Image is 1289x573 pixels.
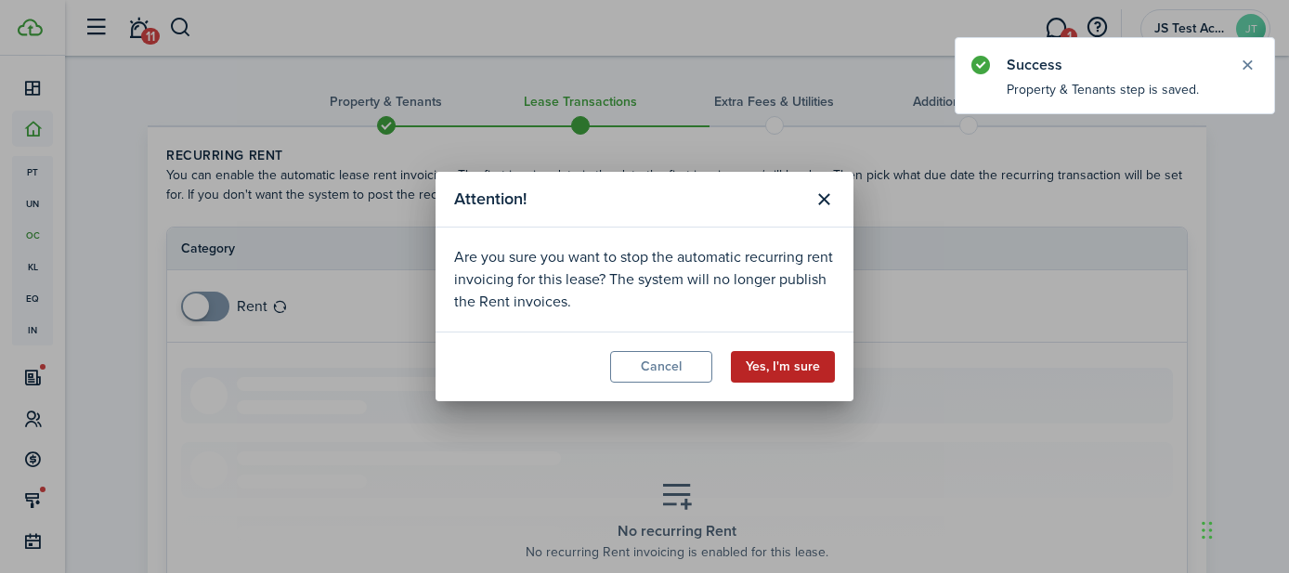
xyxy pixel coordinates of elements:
div: Drag [1202,502,1213,558]
iframe: Chat Widget [1196,484,1289,573]
button: Yes, I'm sure [731,351,835,383]
button: Cancel [610,351,712,383]
button: Close modal [808,184,840,215]
notify-body: Property & Tenants step is saved. [956,80,1274,113]
button: Close notify [1234,52,1260,78]
div: Are you sure you want to stop the automatic recurring rent invoicing for this lease? The system w... [454,246,835,313]
notify-title: Success [1007,54,1220,76]
span: Attention! [454,187,527,212]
